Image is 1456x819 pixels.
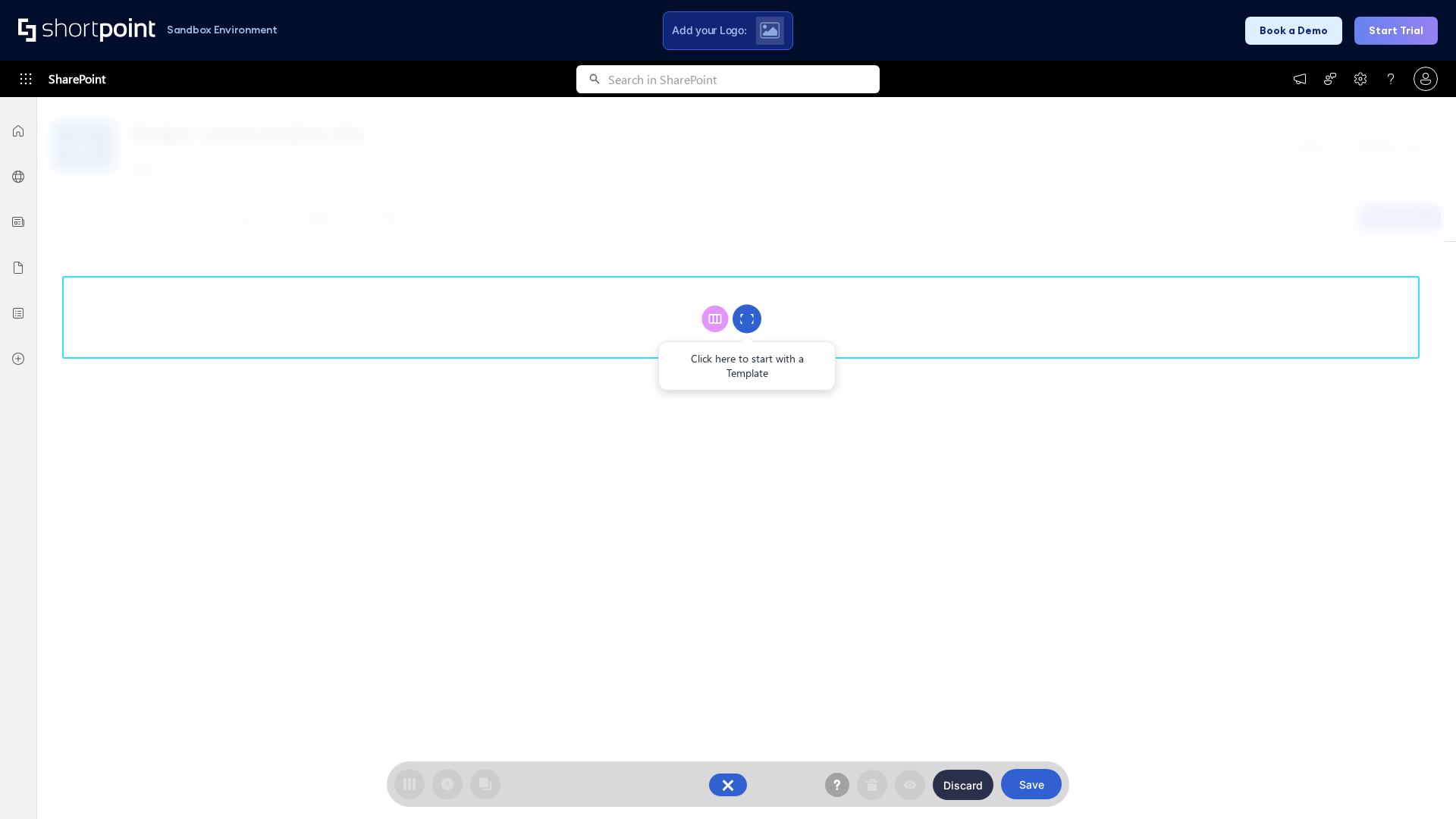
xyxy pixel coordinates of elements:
[1001,769,1062,799] button: Save
[1354,17,1438,45] button: Start Trial
[760,22,780,39] img: Upload logo
[167,26,278,34] h1: Sandbox Environment
[933,770,993,800] button: Discard
[672,24,746,37] span: Add your Logo:
[49,61,105,97] span: SharePoint
[1380,746,1456,819] iframe: Chat Widget
[1245,17,1342,45] button: Book a Demo
[608,65,880,93] input: Search in SharePoint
